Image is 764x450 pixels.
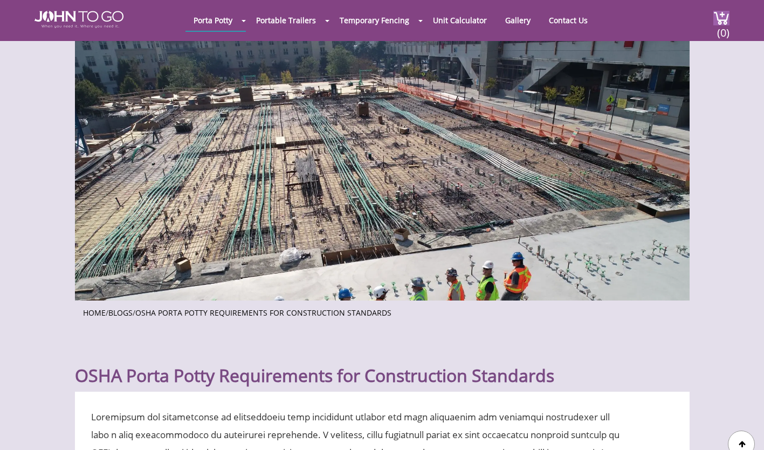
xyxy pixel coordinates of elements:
[425,10,495,31] a: Unit Calculator
[713,11,729,25] img: cart a
[541,10,596,31] a: Contact Us
[248,10,324,31] a: Portable Trailers
[717,17,729,40] span: (0)
[83,305,682,318] ul: / /
[108,308,133,318] a: Blogs
[83,308,106,318] a: Home
[135,308,391,318] a: OSHA Porta Potty Requirements for Construction Standards
[35,11,123,28] img: JOHN to go
[75,339,690,386] h1: OSHA Porta Potty Requirements for Construction Standards
[332,10,417,31] a: Temporary Fencing
[497,10,539,31] a: Gallery
[185,10,240,31] a: Porta Potty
